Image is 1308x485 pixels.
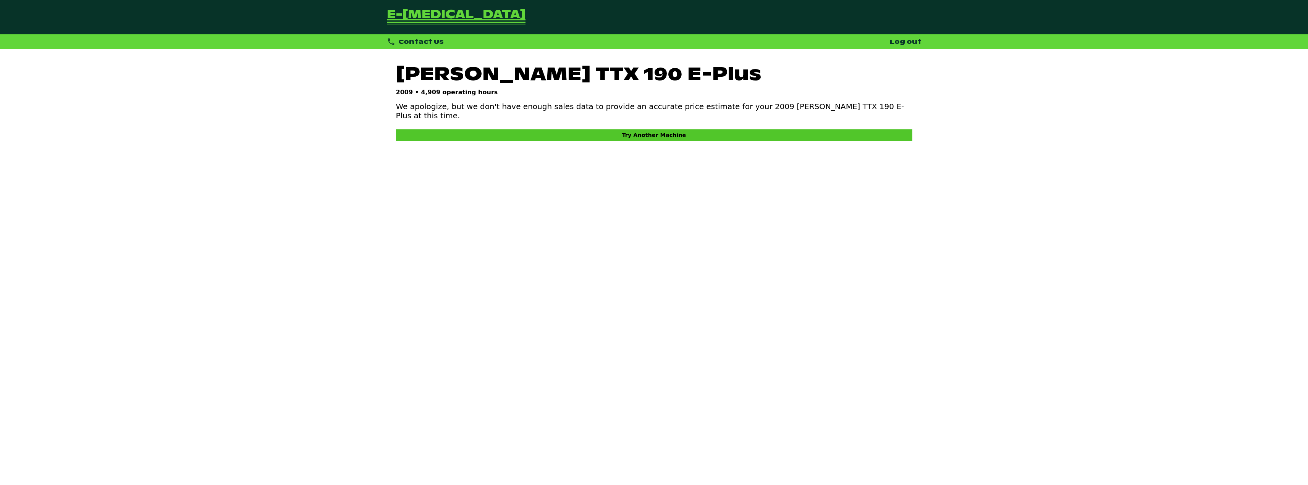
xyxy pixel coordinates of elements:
a: Go Back to Homepage [387,9,525,25]
p: We apologize, but we don't have enough sales data to provide an accurate price estimate for your ... [396,102,912,120]
div: Contact Us [387,37,444,46]
h1: [PERSON_NAME] TTX 190 E-Plus [396,61,912,85]
a: Try Another Machine [396,129,912,141]
span: Contact Us [398,38,444,46]
a: Log out [890,38,922,46]
p: 2009 • 4,909 operating hours [396,89,912,96]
